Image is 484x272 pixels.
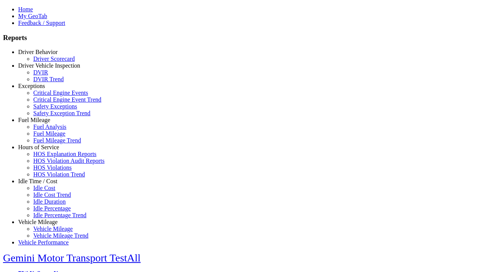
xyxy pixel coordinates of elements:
[33,171,85,178] a: HOS Violation Trend
[33,76,64,82] a: DVIR Trend
[33,137,81,144] a: Fuel Mileage Trend
[33,192,71,198] a: Idle Cost Trend
[33,226,73,232] a: Vehicle Mileage
[18,83,45,89] a: Exceptions
[33,232,88,239] a: Vehicle Mileage Trend
[33,69,48,76] a: DVIR
[18,62,80,69] a: Driver Vehicle Inspection
[33,103,77,110] a: Safety Exceptions
[18,49,57,55] a: Driver Behavior
[18,13,47,19] a: My GeoTab
[33,56,75,62] a: Driver Scorecard
[33,124,67,130] a: Fuel Analysis
[3,34,481,42] h3: Reports
[18,20,65,26] a: Feedback / Support
[18,178,57,184] a: Idle Time / Cost
[18,6,33,12] a: Home
[33,158,105,164] a: HOS Violation Audit Reports
[33,212,86,218] a: Idle Percentage Trend
[33,164,71,171] a: HOS Violations
[33,198,66,205] a: Idle Duration
[18,239,69,246] a: Vehicle Performance
[33,151,96,157] a: HOS Explanation Reports
[33,110,90,116] a: Safety Exception Trend
[33,130,65,137] a: Fuel Mileage
[33,205,71,212] a: Idle Percentage
[33,185,55,191] a: Idle Cost
[18,117,50,123] a: Fuel Mileage
[3,252,141,264] a: Gemini Motor Transport TestAll
[18,144,59,150] a: Hours of Service
[18,219,57,225] a: Vehicle Mileage
[33,90,88,96] a: Critical Engine Events
[33,96,101,103] a: Critical Engine Event Trend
